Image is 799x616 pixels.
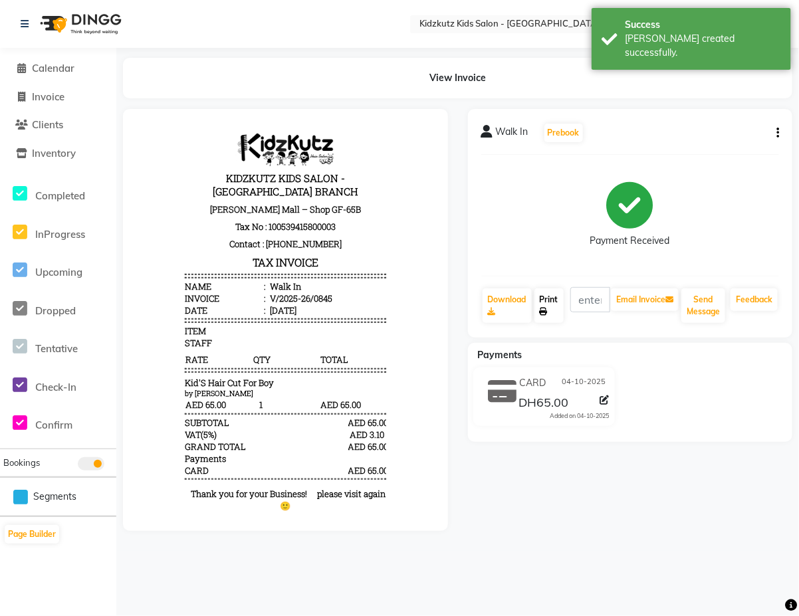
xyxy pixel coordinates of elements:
div: Payment Received [590,235,670,249]
span: ITEM [49,203,70,215]
div: AED 65.00 [212,318,250,330]
div: AED 3.10 [212,306,250,318]
span: CARD [49,342,72,354]
span: Calendar [32,62,74,74]
h3: KIDZKUTZ KIDS SALON - [GEOGRAPHIC_DATA] BRANCH [49,47,249,78]
a: Download [483,288,532,323]
a: Print [534,288,564,323]
a: Invoice [3,90,113,105]
div: Success [625,18,781,32]
div: Walk In [131,158,165,170]
span: QTY [116,231,182,244]
p: [PERSON_NAME] Mall – Shop GF-65B [49,78,249,96]
a: Feedback [731,288,778,311]
div: Added on 04-10-2025 [550,411,610,421]
button: Page Builder [5,525,59,544]
div: Invoice [49,170,129,182]
span: Invoice [32,90,64,103]
p: Contact : [PHONE_NUMBER] [49,113,249,130]
span: Kid'S Hair Cut For Boy [49,255,138,266]
span: STAFF [49,215,76,227]
span: Dropped [35,304,76,317]
img: logo [34,5,125,43]
span: 5% [67,306,78,318]
span: Check-In [35,381,76,393]
p: ‎ ‎ ‎ Thank you for your Business!‎ ‎ ‎ ‎ ‎ please visit again 🙂 [49,365,249,389]
div: Date [49,182,129,194]
img: file_1752475529546.jpg [99,11,199,44]
span: Confirm [35,419,72,431]
small: by [PERSON_NAME] [49,266,117,276]
div: Name [49,158,129,170]
div: V/2025-26/0845 [131,170,196,182]
span: Upcoming [35,266,82,278]
span: Inventory [32,147,76,159]
div: [DATE] [131,182,160,194]
span: Sales [133,389,154,401]
span: : [128,158,129,170]
input: enter email [570,287,611,312]
div: GRAND TOTAL [49,318,110,330]
button: Send Message [681,288,725,323]
div: View Invoice [123,58,792,98]
span: AED 65.00 [183,276,249,289]
a: Clients [3,118,113,133]
span: TOTAL [183,231,249,244]
span: Bookings [3,457,40,468]
span: Completed [35,189,85,202]
div: Payments [49,330,90,342]
span: CARD [519,376,546,390]
p: Tax No : 100539415800003 [49,96,249,113]
div: Generated By : at [DATE] 2:49 PM [49,389,249,401]
a: Inventory [3,146,113,161]
button: Prebook [544,124,583,142]
span: : [128,170,129,182]
span: RATE [49,231,114,244]
span: Segments [33,490,76,504]
span: DH65.00 [518,395,568,413]
div: SUBTOTAL [49,294,93,306]
span: Tentative [35,342,78,355]
div: ( ) [49,306,80,318]
span: 04-10-2025 [562,376,606,390]
span: 1 [116,276,182,289]
div: AED 65.00 [212,342,250,354]
span: Clients [32,118,63,131]
button: Email Invoice [611,288,679,311]
span: VAT [49,306,64,318]
span: InProgress [35,228,85,241]
h3: TAX INVOICE [49,130,249,150]
div: Bill created successfully. [625,32,781,60]
span: : [128,182,129,194]
a: Calendar [3,61,113,76]
span: Walk In [496,125,528,144]
span: AED 65.00 [49,276,114,289]
span: Payments [478,349,522,361]
div: AED 65.00 [212,294,250,306]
